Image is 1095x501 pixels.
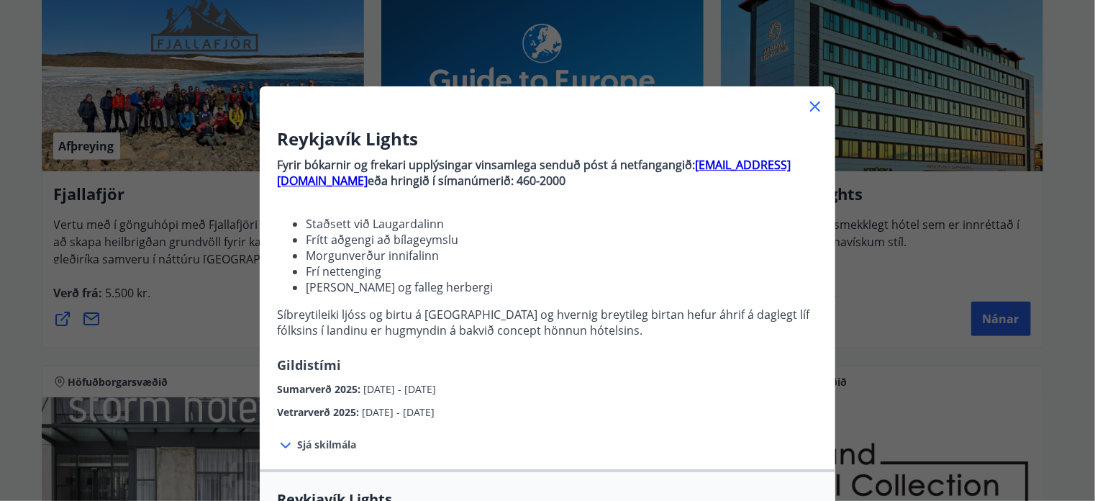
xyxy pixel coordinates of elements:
p: Síbreytileiki ljóss og birtu á [GEOGRAPHIC_DATA] og hvernig breytileg birtan hefur áhrif á dagleg... [277,307,818,338]
span: Gildistími [277,356,341,374]
span: Sjá skilmála [297,438,356,452]
li: Morgunverður innifalinn [306,248,818,263]
span: Vetrarverð 2025 : [277,405,362,419]
strong: Fyrir bókarnir og frekari upplýsingar vinsamlega senduð póst á netfangangið: [277,157,695,173]
li: Frí nettenging [306,263,818,279]
li: Staðsett við Laugardalinn [306,216,818,232]
strong: eða hringið í símanúmerið: 460-2000 [368,173,565,189]
span: [DATE] - [DATE] [363,382,436,396]
span: Sumarverð 2025 : [277,382,363,396]
span: [DATE] - [DATE] [362,405,435,419]
li: Frítt aðgengi að bílageymslu [306,232,818,248]
li: [PERSON_NAME] og falleg herbergi [306,279,818,295]
h3: Reykjavík Lights [277,127,818,151]
a: [EMAIL_ADDRESS][DOMAIN_NAME] [277,157,791,189]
